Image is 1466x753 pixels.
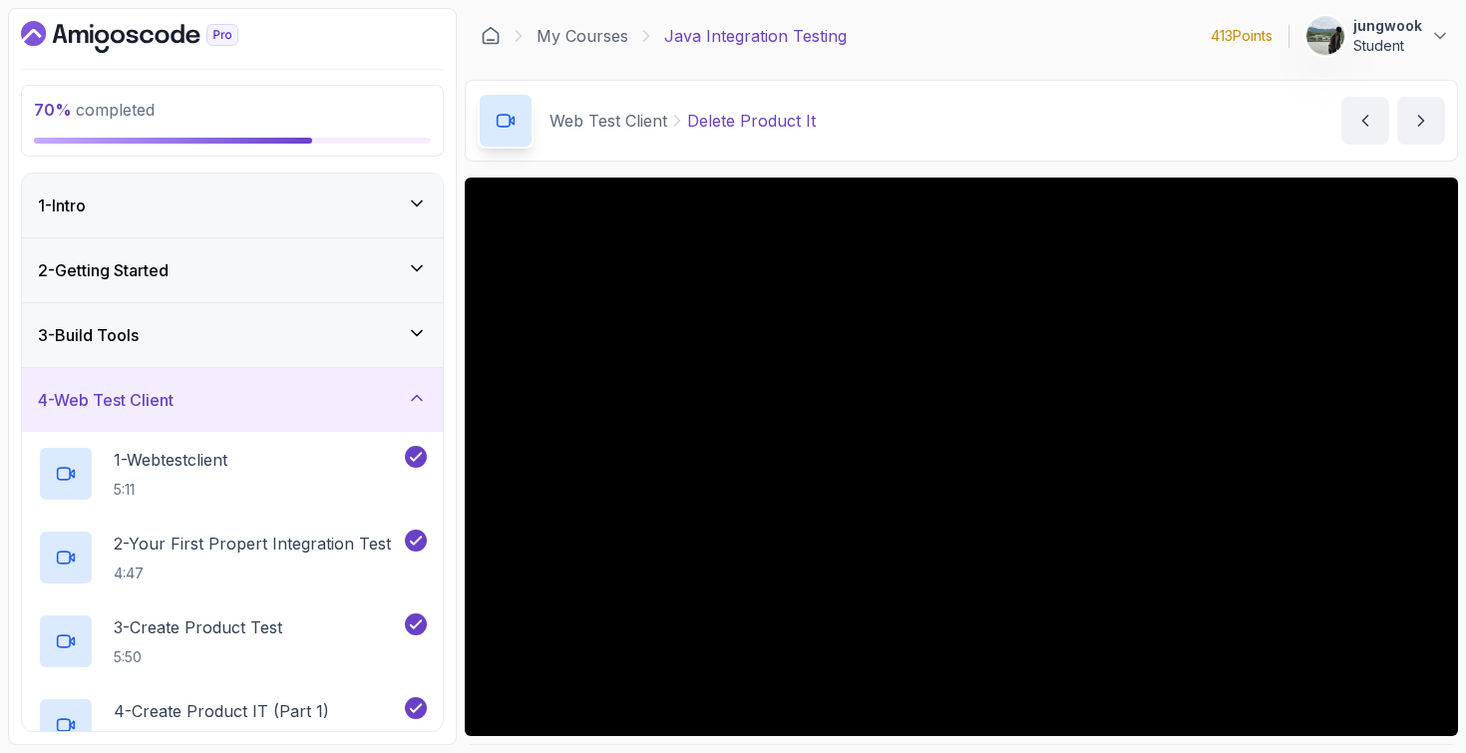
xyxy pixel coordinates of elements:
iframe: 8 - Delete Product IT [465,178,1458,736]
p: 4 - Create Product IT (Part 1) [114,699,329,723]
h3: 4 - Web Test Client [38,388,174,412]
h3: 3 - Build Tools [38,323,139,347]
button: previous content [1341,97,1389,145]
button: 3-Build Tools [22,303,443,367]
a: Dashboard [21,21,284,53]
button: 1-Webtestclient5:11 [38,446,427,502]
button: 4-Create Product IT (Part 1)5:40 [38,697,427,753]
img: user profile image [1306,17,1344,55]
p: Java Integration Testing [664,24,847,48]
button: next content [1397,97,1445,145]
p: 3 - Create Product Test [114,615,282,639]
p: 5:50 [114,647,282,667]
button: 2-Your First Propert Integration Test4:47 [38,530,427,585]
a: My Courses [537,24,628,48]
button: 1-Intro [22,174,443,237]
span: 70 % [34,100,72,120]
h3: 1 - Intro [38,193,86,217]
button: 4-Web Test Client [22,368,443,432]
p: Web Test Client [550,109,667,133]
p: jungwook [1353,16,1422,36]
p: Delete Product It [687,109,816,133]
a: Dashboard [481,26,501,46]
p: 2 - Your First Propert Integration Test [114,532,391,556]
p: 1 - Webtestclient [114,448,227,472]
p: 5:11 [114,480,227,500]
h3: 2 - Getting Started [38,258,169,282]
button: 3-Create Product Test5:50 [38,613,427,669]
span: completed [34,100,155,120]
button: user profile imagejungwookStudent [1305,16,1450,56]
button: 2-Getting Started [22,238,443,302]
p: 4:47 [114,564,391,583]
p: Student [1353,36,1422,56]
p: 413 Points [1211,26,1273,46]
